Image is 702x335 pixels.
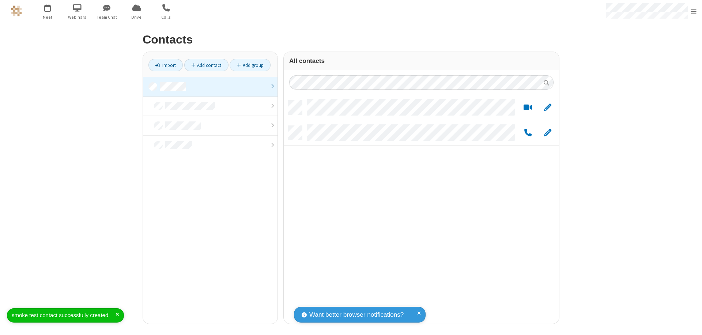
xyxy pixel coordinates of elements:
span: Team Chat [93,14,121,20]
a: Add contact [184,59,229,71]
a: Import [148,59,183,71]
span: Meet [34,14,61,20]
button: Start a video meeting [521,103,535,112]
span: Calls [152,14,180,20]
img: QA Selenium DO NOT DELETE OR CHANGE [11,5,22,16]
span: Drive [123,14,150,20]
div: smoke test contact successfully created. [12,311,116,320]
div: grid [284,95,559,324]
button: Edit [540,128,555,138]
button: Call by phone [521,128,535,138]
span: Webinars [64,14,91,20]
a: Add group [230,59,271,71]
h2: Contacts [143,33,559,46]
button: Edit [540,103,555,112]
h3: All contacts [289,57,554,64]
span: Want better browser notifications? [309,310,404,320]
